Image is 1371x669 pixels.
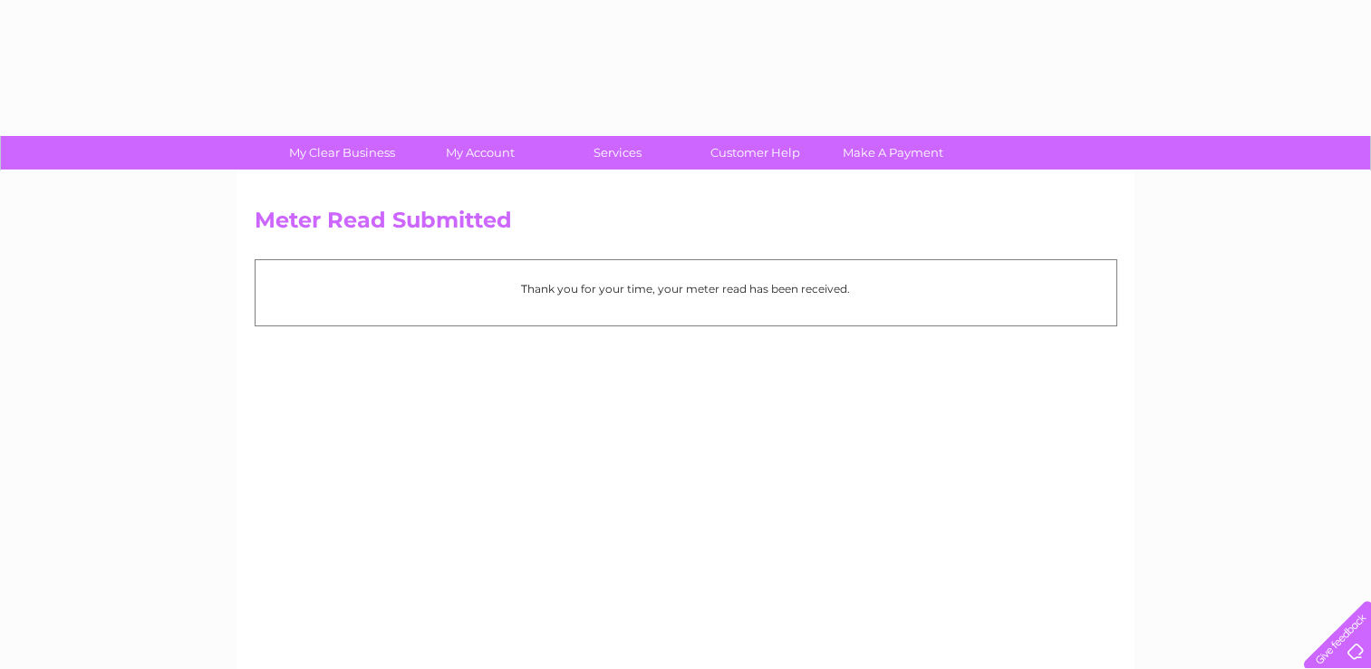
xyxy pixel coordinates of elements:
[681,136,830,170] a: Customer Help
[265,280,1107,297] p: Thank you for your time, your meter read has been received.
[818,136,968,170] a: Make A Payment
[543,136,692,170] a: Services
[255,208,1117,242] h2: Meter Read Submitted
[405,136,555,170] a: My Account
[267,136,417,170] a: My Clear Business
